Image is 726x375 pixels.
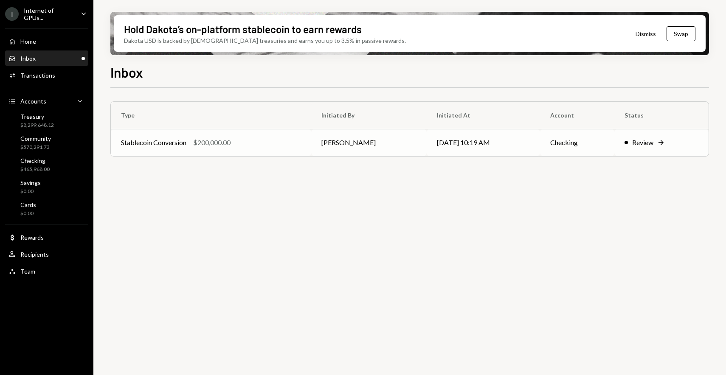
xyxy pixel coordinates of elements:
div: Transactions [20,72,55,79]
button: Dismiss [625,24,667,44]
div: Stablecoin Conversion [121,137,186,148]
button: Swap [667,26,695,41]
div: Internet of GPUs... [24,7,74,21]
div: $0.00 [20,210,36,217]
th: Type [111,102,311,129]
h1: Inbox [110,64,143,81]
div: $570,291.73 [20,144,51,151]
div: Checking [20,157,50,164]
a: Transactions [5,67,88,83]
div: I [5,7,19,21]
td: [DATE] 10:19 AM [427,129,540,156]
a: Community$570,291.73 [5,132,88,153]
a: Cards$0.00 [5,199,88,219]
div: Recipients [20,251,49,258]
div: Rewards [20,234,44,241]
a: Team [5,263,88,279]
div: $0.00 [20,188,41,195]
div: Treasury [20,113,54,120]
div: Home [20,38,36,45]
div: Inbox [20,55,36,62]
th: Initiated By [311,102,427,129]
div: Dakota USD is backed by [DEMOGRAPHIC_DATA] treasuries and earns you up to 3.5% in passive rewards. [124,36,406,45]
a: Home [5,34,88,49]
a: Treasury$8,299,648.12 [5,110,88,131]
th: Account [540,102,614,129]
div: Team [20,268,35,275]
div: Savings [20,179,41,186]
a: Checking$465,968.00 [5,154,88,175]
div: Review [632,137,653,148]
div: Hold Dakota’s on-platform stablecoin to earn rewards [124,22,362,36]
th: Initiated At [427,102,540,129]
div: $8,299,648.12 [20,122,54,129]
a: Rewards [5,229,88,245]
div: Cards [20,201,36,208]
td: [PERSON_NAME] [311,129,427,156]
a: Savings$0.00 [5,176,88,197]
th: Status [614,102,709,129]
a: Accounts [5,93,88,109]
div: Accounts [20,98,46,105]
a: Recipients [5,246,88,262]
div: $200,000.00 [193,137,231,148]
div: $465,968.00 [20,166,50,173]
a: Inbox [5,50,88,66]
td: Checking [540,129,614,156]
div: Community [20,135,51,142]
